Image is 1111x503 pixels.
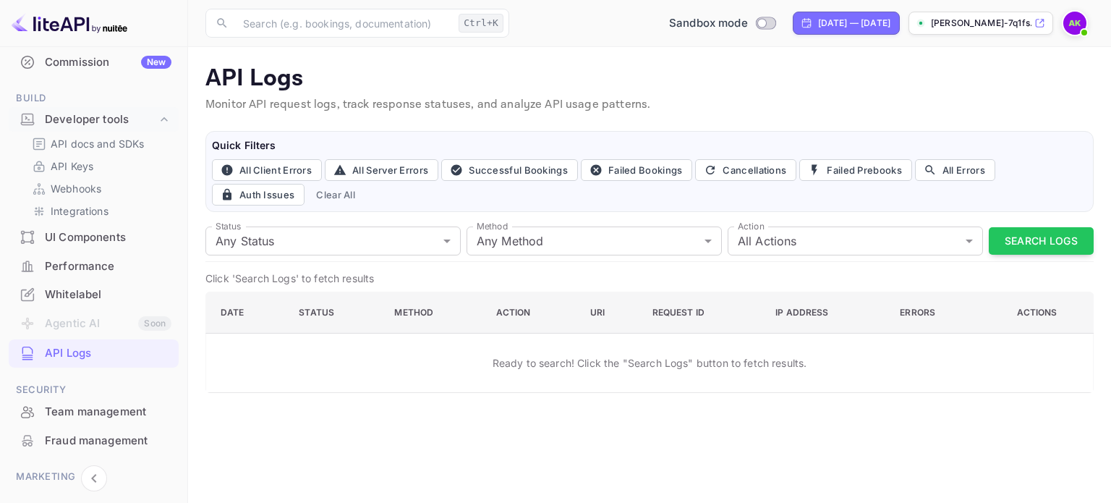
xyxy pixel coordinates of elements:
button: Failed Bookings [581,159,693,181]
button: All Client Errors [212,159,322,181]
th: Date [206,292,288,334]
a: Fraud management [9,427,179,454]
img: LiteAPI logo [12,12,127,35]
div: Integrations [26,200,173,221]
div: Any Method [467,227,722,255]
div: Any Status [205,227,461,255]
button: Successful Bookings [441,159,578,181]
div: Ctrl+K [459,14,503,33]
span: Sandbox mode [669,15,748,32]
p: API docs and SDKs [51,136,145,151]
h6: Quick Filters [212,138,1087,153]
div: Webhooks [26,178,173,199]
th: URI [579,292,641,334]
div: Performance [45,258,171,275]
div: Developer tools [45,111,157,128]
button: Cancellations [695,159,796,181]
label: Status [216,220,241,232]
a: Team management [9,398,179,425]
div: Performance [9,253,179,281]
div: [DATE] — [DATE] [818,17,890,30]
th: Action [485,292,579,334]
span: Security [9,382,179,398]
a: UI Components [9,224,179,250]
p: Ready to search! Click the "Search Logs" button to fetch results. [493,355,807,371]
p: [PERSON_NAME]-7q1fs.[PERSON_NAME]... [931,17,1031,30]
th: Errors [888,292,984,334]
div: UI Components [45,229,171,246]
div: API Logs [9,339,179,368]
label: Method [477,220,508,232]
a: Performance [9,253,179,279]
a: CommissionNew [9,48,179,75]
p: Click 'Search Logs' to fetch results [205,271,1094,286]
button: All Server Errors [325,159,438,181]
div: New [141,56,171,69]
th: Method [383,292,484,334]
div: UI Components [9,224,179,252]
div: Commission [45,54,171,71]
a: Integrations [32,203,167,219]
a: API Logs [9,339,179,366]
label: Action [738,220,765,232]
span: Marketing [9,469,179,485]
p: API Keys [51,158,93,174]
button: All Errors [915,159,995,181]
input: Search (e.g. bookings, documentation) [234,9,453,38]
p: Integrations [51,203,108,219]
p: API Logs [205,64,1094,93]
button: Failed Prebooks [799,159,912,181]
div: Whitelabel [9,281,179,309]
div: All Actions [728,227,983,255]
div: API Logs [45,345,171,362]
div: Developer tools [9,107,179,132]
div: Fraud management [9,427,179,455]
th: Request ID [641,292,765,334]
p: Webhooks [51,181,101,196]
div: API Keys [26,156,173,177]
div: Fraud management [45,433,171,449]
th: Status [287,292,383,334]
a: Webhooks [32,181,167,196]
a: Whitelabel [9,281,179,308]
button: Search Logs [989,227,1094,255]
div: Whitelabel [45,287,171,303]
div: Team management [9,398,179,426]
th: IP Address [764,292,888,334]
p: Monitor API request logs, track response statuses, and analyze API usage patterns. [205,96,1094,114]
div: Team management [45,404,171,420]
button: Collapse navigation [81,465,107,491]
a: API Keys [32,158,167,174]
div: CommissionNew [9,48,179,77]
button: Auth Issues [212,184,305,206]
th: Actions [984,292,1093,334]
div: Switch to Production mode [663,15,781,32]
span: Build [9,90,179,106]
div: API docs and SDKs [26,133,173,154]
img: Ali Khalil [1063,12,1086,35]
button: Clear All [310,184,361,206]
a: API docs and SDKs [32,136,167,151]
